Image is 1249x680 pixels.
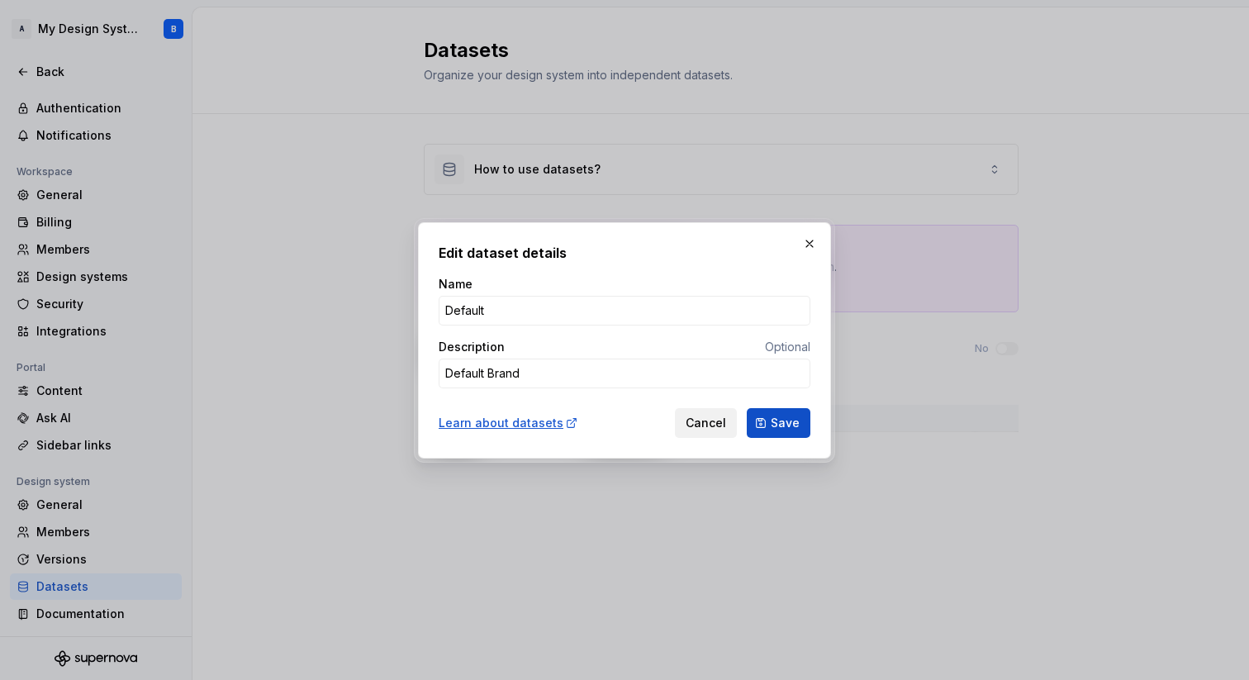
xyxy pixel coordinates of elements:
[686,415,726,431] span: Cancel
[747,408,810,438] button: Save
[439,276,473,292] label: Name
[439,243,810,263] h2: Edit dataset details
[439,359,810,388] textarea: Default Brand
[765,340,810,354] span: Optional
[439,339,505,355] label: Description
[675,408,737,438] button: Cancel
[439,296,810,326] input: e.g. Acme second
[771,415,800,431] span: Save
[439,415,578,431] a: Learn about datasets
